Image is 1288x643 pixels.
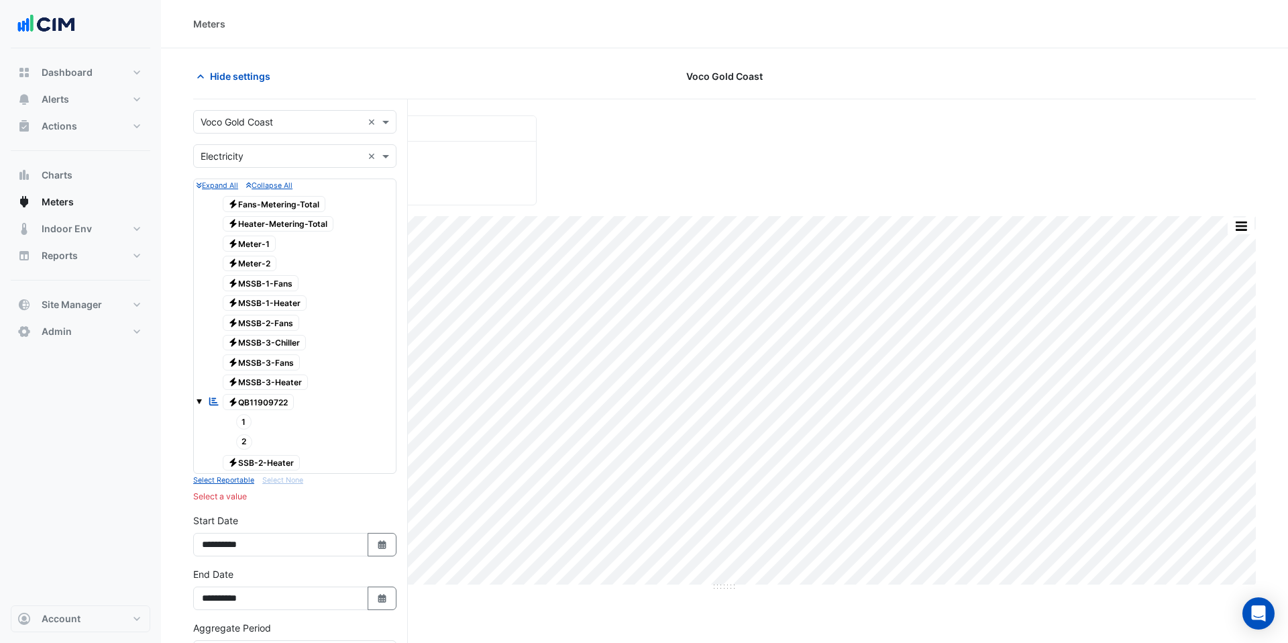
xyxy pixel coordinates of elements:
[17,66,31,79] app-icon: Dashboard
[1242,597,1275,630] div: Open Intercom Messenger
[17,249,31,262] app-icon: Reports
[16,11,76,38] img: Company Logo
[228,338,238,348] fa-icon: Electricity
[17,298,31,311] app-icon: Site Manager
[376,539,388,550] fa-icon: Select Date
[17,222,31,236] app-icon: Indoor Env
[228,397,238,407] fa-icon: Electricity
[193,17,225,31] div: Meters
[376,593,388,604] fa-icon: Select Date
[210,69,270,83] span: Hide settings
[42,195,74,209] span: Meters
[42,66,93,79] span: Dashboard
[208,395,220,407] fa-icon: Reportable
[223,216,334,232] span: Heater-Metering-Total
[11,291,150,318] button: Site Manager
[193,64,279,88] button: Hide settings
[228,199,238,209] fa-icon: Electricity
[17,119,31,133] app-icon: Actions
[223,295,307,311] span: MSSB-1-Heater
[17,93,31,106] app-icon: Alerts
[42,249,78,262] span: Reports
[228,458,238,468] fa-icon: Electricity
[17,325,31,338] app-icon: Admin
[223,375,309,391] span: MSSB-3-Heater
[223,196,326,212] span: Fans-Metering-Total
[246,181,292,190] small: Collapse All
[193,476,254,485] small: Select Reportable
[228,219,238,229] fa-icon: Electricity
[228,377,238,387] fa-icon: Electricity
[42,93,69,106] span: Alerts
[228,238,238,248] fa-icon: Electricity
[193,474,254,486] button: Select Reportable
[42,325,72,338] span: Admin
[11,318,150,345] button: Admin
[193,621,271,635] label: Aggregate Period
[223,455,301,471] span: SSB-2-Heater
[17,168,31,182] app-icon: Charts
[1228,217,1254,234] button: More Options
[193,513,238,528] label: Start Date
[368,149,379,163] span: Clear
[11,189,150,215] button: Meters
[42,168,72,182] span: Charts
[11,162,150,189] button: Charts
[42,222,92,236] span: Indoor Env
[11,59,150,86] button: Dashboard
[223,275,299,291] span: MSSB-1-Fans
[17,195,31,209] app-icon: Meters
[197,181,238,190] small: Expand All
[223,315,300,331] span: MSSB-2-Fans
[193,491,396,503] div: Select a value
[368,115,379,129] span: Clear
[223,354,301,370] span: MSSB-3-Fans
[42,298,102,311] span: Site Manager
[11,113,150,140] button: Actions
[228,258,238,268] fa-icon: Electricity
[236,414,252,430] span: 1
[193,567,233,581] label: End Date
[223,335,307,351] span: MSSB-3-Chiller
[11,215,150,242] button: Indoor Env
[228,298,238,308] fa-icon: Electricity
[228,278,238,288] fa-icon: Electricity
[246,179,292,191] button: Collapse All
[42,119,77,133] span: Actions
[236,434,253,450] span: 2
[686,69,763,83] span: Voco Gold Coast
[11,605,150,632] button: Account
[223,394,294,410] span: QB11909722
[42,612,80,626] span: Account
[223,256,277,272] span: Meter-2
[228,357,238,367] fa-icon: Electricity
[228,317,238,328] fa-icon: Electricity
[11,242,150,269] button: Reports
[223,236,276,252] span: Meter-1
[11,86,150,113] button: Alerts
[197,179,238,191] button: Expand All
